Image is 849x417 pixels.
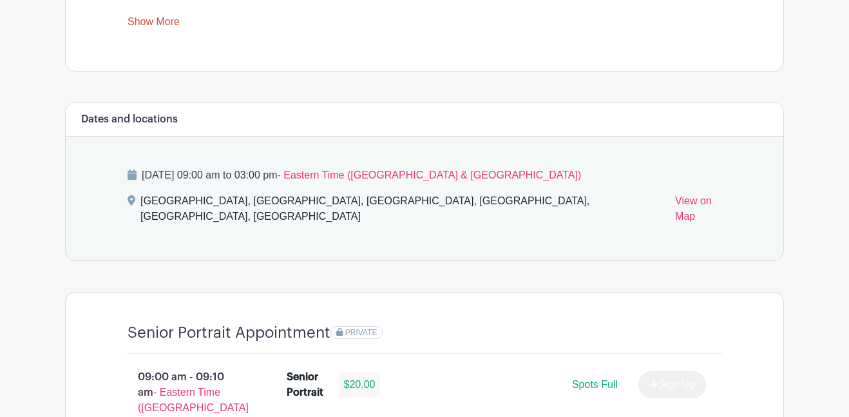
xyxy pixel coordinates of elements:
a: Show More [128,16,180,32]
div: Senior Portrait [287,369,323,400]
div: $20.00 [339,372,381,398]
span: - Eastern Time ([GEOGRAPHIC_DATA] & [GEOGRAPHIC_DATA]) [277,170,581,180]
span: PRIVATE [345,328,377,337]
h6: Dates and locations [81,113,178,126]
h4: Senior Portrait Appointment [128,324,330,342]
p: [DATE] 09:00 am to 03:00 pm [128,168,721,183]
span: Spots Full [572,379,618,390]
a: View on Map [675,193,721,229]
div: [GEOGRAPHIC_DATA], [GEOGRAPHIC_DATA], [GEOGRAPHIC_DATA], [GEOGRAPHIC_DATA], [GEOGRAPHIC_DATA], [G... [140,193,665,229]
